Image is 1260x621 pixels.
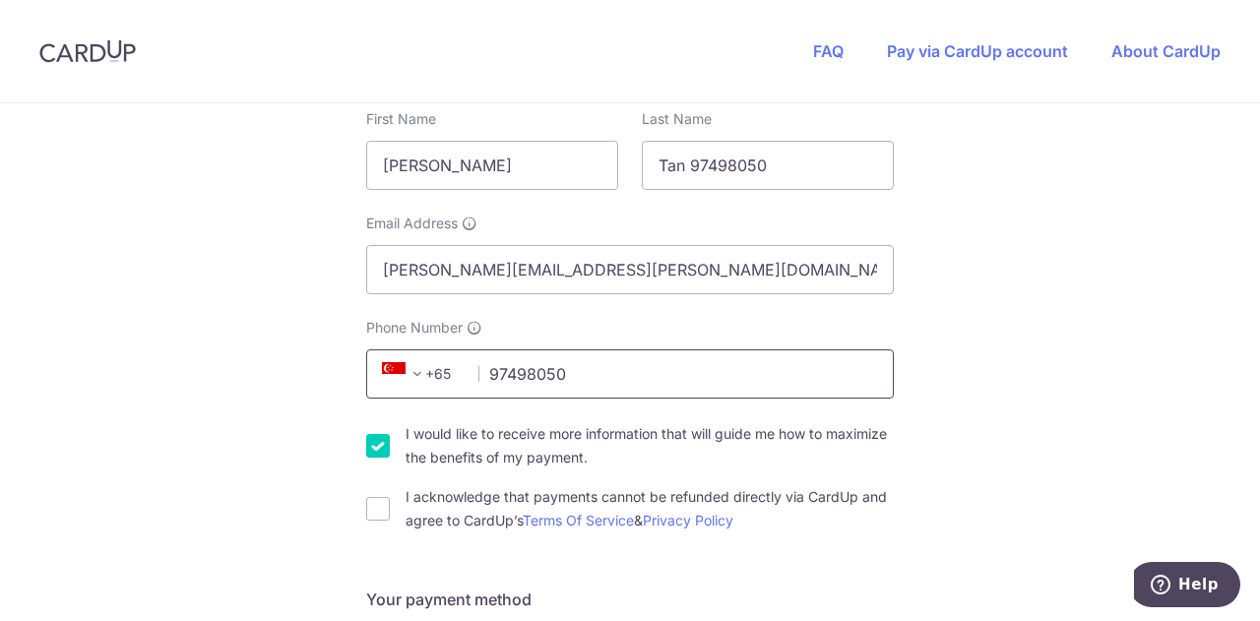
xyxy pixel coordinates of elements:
input: First name [366,141,618,190]
label: First Name [366,109,436,129]
span: Email Address [366,214,458,233]
a: About CardUp [1111,41,1221,61]
a: Pay via CardUp account [887,41,1068,61]
iframe: Opens a widget where you can find more information [1134,562,1240,611]
img: CardUp [39,39,136,63]
a: FAQ [813,41,844,61]
input: Email address [366,245,894,294]
a: Terms Of Service [523,512,634,528]
span: +65 [376,362,465,386]
span: Phone Number [366,318,463,338]
input: Last name [642,141,894,190]
label: I acknowledge that payments cannot be refunded directly via CardUp and agree to CardUp’s & [406,485,894,532]
label: Last Name [642,109,712,129]
h5: Your payment method [366,588,894,611]
label: I would like to receive more information that will guide me how to maximize the benefits of my pa... [406,422,894,469]
span: +65 [382,362,429,386]
a: Privacy Policy [643,512,733,528]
